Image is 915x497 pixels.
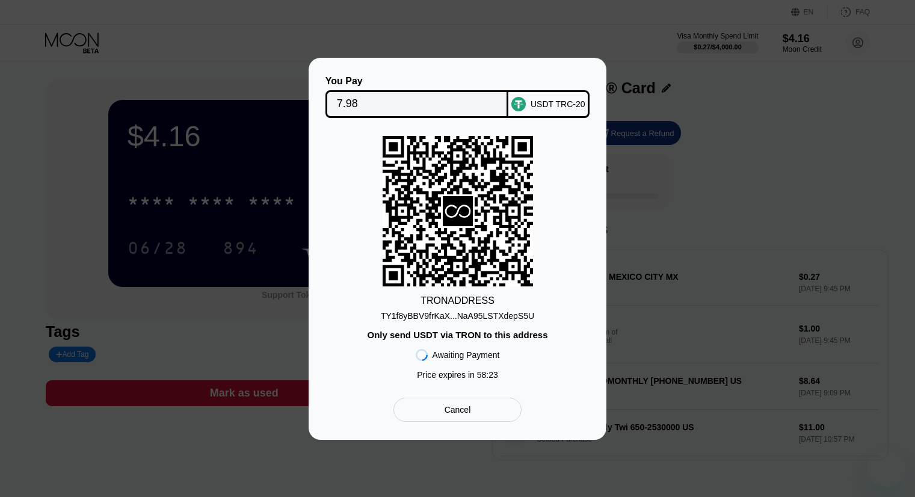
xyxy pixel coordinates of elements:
div: TRON ADDRESS [421,295,494,306]
div: USDT TRC-20 [531,99,585,109]
div: Price expires in [417,370,498,380]
div: You Pay [325,76,509,87]
div: TY1f8yBBV9frKaX...NaA95LSTXdepS5U [381,311,534,321]
iframe: Button to launch messaging window [867,449,905,487]
span: 58 : 23 [477,370,498,380]
div: Cancel [393,398,522,422]
div: TY1f8yBBV9frKaX...NaA95LSTXdepS5U [381,306,534,321]
div: Awaiting Payment [433,350,500,360]
div: Only send USDT via TRON to this address [367,330,547,340]
div: Cancel [445,404,471,415]
div: You PayUSDT TRC-20 [327,76,588,118]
